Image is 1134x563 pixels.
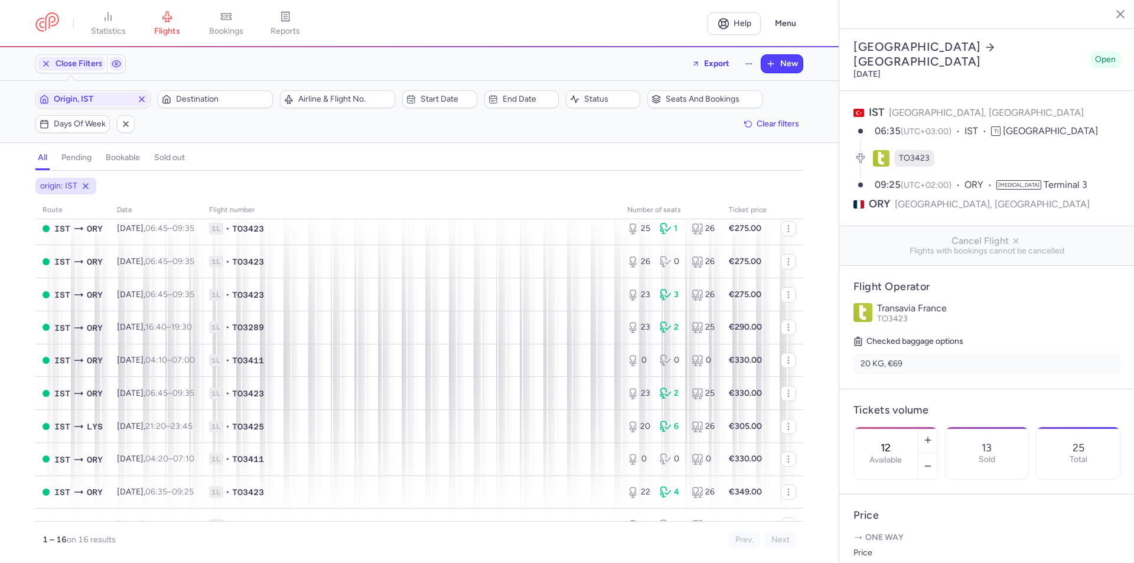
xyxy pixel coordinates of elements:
[627,486,650,498] div: 22
[849,236,1125,246] span: Cancel Flight
[87,387,103,400] span: Orly, Paris, France
[692,453,715,465] div: 0
[692,223,715,235] div: 26
[173,454,194,464] time: 07:10
[692,486,715,498] div: 26
[145,520,167,530] time: 04:10
[172,289,194,300] time: 09:35
[729,388,762,398] strong: €330.00
[484,90,559,108] button: End date
[54,321,70,334] span: Istanbul Airport, İstanbul, Turkey
[197,11,256,37] a: bookings
[734,19,751,28] span: Help
[54,222,70,235] span: Istanbul Airport, İstanbul, Turkey
[145,256,194,266] span: –
[729,531,760,549] button: Prev.
[666,95,758,104] span: Seats and bookings
[853,280,1120,294] h4: Flight Operator
[54,453,70,466] span: Istanbul Airport, İstanbul, Turkey
[87,420,103,433] span: St-Exupéry, Lyon, France
[704,59,729,68] span: Export
[1070,455,1087,464] p: Total
[209,256,223,268] span: 1L
[853,40,1086,69] h2: [GEOGRAPHIC_DATA] [GEOGRAPHIC_DATA]
[849,246,1125,256] span: Flights with bookings cannot be cancelled
[647,90,762,108] button: Seats and bookings
[627,453,650,465] div: 0
[660,321,683,333] div: 2
[54,255,70,268] span: Istanbul Airport, İstanbul, Turkey
[145,256,168,266] time: 06:45
[692,321,715,333] div: 25
[877,303,1120,314] p: Transavia France
[660,388,683,399] div: 2
[660,453,683,465] div: 0
[117,256,194,266] span: [DATE],
[979,455,995,464] p: Sold
[729,454,762,464] strong: €330.00
[660,421,683,432] div: 6
[232,223,264,235] span: TO3423
[869,455,902,465] label: Available
[271,26,300,37] span: reports
[145,388,194,398] span: –
[692,289,715,301] div: 26
[54,519,70,532] span: Istanbul Airport, İstanbul, Turkey
[964,125,991,138] span: IST
[117,421,193,431] span: [DATE],
[899,152,930,164] span: TO3423
[729,355,762,365] strong: €330.00
[226,354,230,366] span: •
[761,55,803,73] button: New
[298,95,391,104] span: Airline & Flight No.
[692,421,715,432] div: 26
[87,519,103,532] span: Orly, Paris, France
[54,486,70,499] span: Istanbul Airport, İstanbul, Turkey
[172,388,194,398] time: 09:35
[172,487,194,497] time: 09:25
[87,255,103,268] span: Orly, Paris, France
[117,289,194,300] span: [DATE],
[765,531,796,549] button: Next
[209,289,223,301] span: 1L
[982,442,992,454] p: 13
[627,256,650,268] div: 26
[877,314,908,324] span: TO3423
[853,303,872,322] img: Transavia France logo
[145,421,166,431] time: 21:20
[692,354,715,366] div: 0
[503,95,555,104] span: End date
[421,95,472,104] span: Start date
[869,106,884,119] span: IST
[660,223,683,235] div: 1
[145,454,194,464] span: –
[729,322,762,332] strong: €290.00
[209,519,223,531] span: 1L
[145,421,193,431] span: –
[901,126,951,136] span: (UTC+03:00)
[54,119,106,129] span: Days of week
[35,201,110,219] th: route
[708,12,761,35] a: Help
[232,453,264,465] span: TO3411
[87,321,103,334] span: Orly, Paris, France
[209,486,223,498] span: 1L
[853,334,1120,349] h5: Checked baggage options
[627,421,650,432] div: 20
[729,520,762,530] strong: €350.00
[660,486,683,498] div: 4
[117,355,195,365] span: [DATE],
[566,90,640,108] button: Status
[209,421,223,432] span: 1L
[202,201,620,219] th: Flight number
[176,95,269,104] span: Destination
[757,119,799,128] span: Clear filters
[54,420,70,433] span: Istanbul Airport, İstanbul, Turkey
[627,321,650,333] div: 23
[145,487,167,497] time: 06:35
[61,152,92,163] h4: pending
[106,152,140,163] h4: bookable
[117,223,194,233] span: [DATE],
[729,289,761,300] strong: €275.00
[154,26,180,37] span: flights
